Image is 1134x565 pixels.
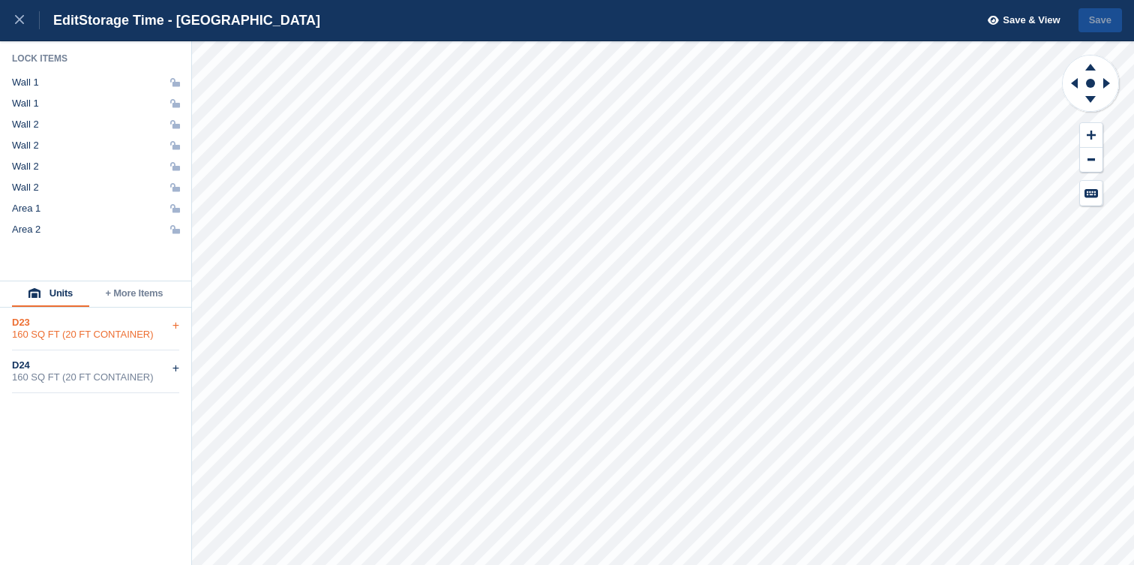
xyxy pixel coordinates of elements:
button: + More Items [89,281,179,307]
div: Wall 2 [12,161,39,173]
div: Lock Items [12,53,180,65]
div: D23 [12,317,179,329]
div: 160 SQ FT (20 FT CONTAINER) [12,329,179,341]
div: D24160 SQ FT (20 FT CONTAINER)+ [12,350,179,393]
button: Zoom In [1080,123,1102,148]
div: Wall 1 [12,77,39,89]
div: Area 1 [12,203,40,215]
div: + [172,359,179,377]
button: Save [1078,8,1122,33]
div: D23160 SQ FT (20 FT CONTAINER)+ [12,308,179,350]
button: Units [12,281,89,307]
span: Save & View [1003,13,1060,28]
div: Wall 1 [12,98,39,110]
div: Wall 2 [12,140,39,152]
div: Wall 2 [12,182,39,194]
div: D24 [12,359,179,371]
div: 160 SQ FT (20 FT CONTAINER) [12,371,179,383]
div: Edit Storage Time - [GEOGRAPHIC_DATA] [40,11,320,29]
button: Save & View [979,8,1060,33]
button: Zoom Out [1080,148,1102,173]
button: Keyboard Shortcuts [1080,181,1102,206]
div: Area 2 [12,224,40,236]
div: Wall 2 [12,119,39,131]
div: + [172,317,179,335]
